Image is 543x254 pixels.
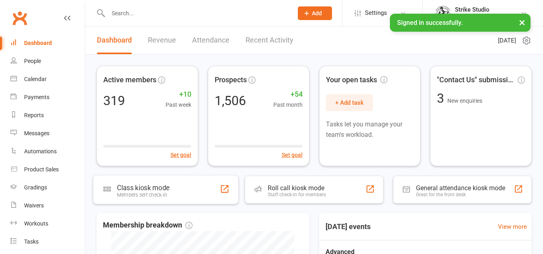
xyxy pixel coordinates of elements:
[103,94,125,107] div: 319
[103,219,193,231] span: Membership breakdown
[24,40,52,46] div: Dashboard
[192,26,229,54] a: Attendance
[515,14,529,31] button: ×
[273,100,303,109] span: Past month
[312,10,322,16] span: Add
[10,142,85,161] a: Automations
[10,52,85,70] a: People
[437,74,516,86] span: "Contact Us" submissions
[498,36,516,45] span: [DATE]
[10,233,85,251] a: Tasks
[268,184,326,192] div: Roll call kiosk mode
[10,34,85,52] a: Dashboard
[106,8,287,19] input: Search...
[455,6,490,13] div: Strike Studio
[24,94,49,100] div: Payments
[24,130,49,136] div: Messages
[319,219,377,234] h3: [DATE] events
[10,8,30,28] a: Clubworx
[148,26,176,54] a: Revenue
[24,220,48,227] div: Workouts
[10,161,85,179] a: Product Sales
[326,74,387,86] span: Your open tasks
[24,112,44,118] div: Reports
[24,148,57,154] div: Automations
[416,184,505,192] div: General attendance kiosk mode
[103,74,156,86] span: Active members
[24,238,39,245] div: Tasks
[10,215,85,233] a: Workouts
[455,13,490,20] div: Strike Studio
[24,166,59,173] div: Product Sales
[447,98,482,104] span: New enquiries
[166,89,191,100] span: +10
[24,58,41,64] div: People
[268,192,326,197] div: Staff check-in for members
[10,197,85,215] a: Waivers
[365,4,387,22] span: Settings
[10,106,85,124] a: Reports
[117,184,169,192] div: Class kiosk mode
[24,76,47,82] div: Calendar
[215,74,247,86] span: Prospects
[166,100,191,109] span: Past week
[326,94,373,111] button: + Add task
[10,179,85,197] a: Gradings
[10,88,85,106] a: Payments
[10,70,85,88] a: Calendar
[246,26,293,54] a: Recent Activity
[273,89,303,100] span: +54
[10,124,85,142] a: Messages
[97,26,132,54] a: Dashboard
[498,222,527,232] a: View more
[117,192,169,198] div: Members self check-in
[282,150,303,159] button: Set goal
[24,184,47,191] div: Gradings
[397,19,463,26] span: Signed in successfully.
[435,5,451,21] img: thumb_image1723780799.png
[437,91,447,106] span: 3
[298,6,332,20] button: Add
[215,94,246,107] div: 1,506
[24,202,44,209] div: Waivers
[170,150,191,159] button: Set goal
[326,119,414,140] p: Tasks let you manage your team's workload.
[416,192,505,197] div: Great for the front desk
